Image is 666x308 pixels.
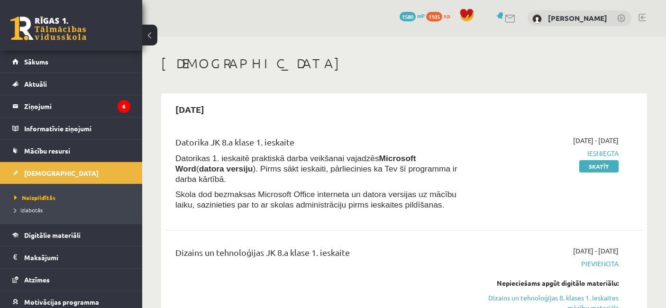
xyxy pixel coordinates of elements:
a: Mācību resursi [12,140,130,162]
span: Izlabotās [14,206,43,214]
span: Aktuāli [24,80,47,88]
div: Dizains un tehnoloģijas JK 8.a klase 1. ieskaite [175,246,466,263]
a: Informatīvie ziņojumi [12,118,130,139]
legend: Maksājumi [24,246,130,268]
span: [DEMOGRAPHIC_DATA] [24,169,99,177]
b: datora versiju [199,164,253,173]
a: Skatīt [579,160,619,172]
span: Neizpildītās [14,194,55,201]
a: 1580 mP [400,12,425,19]
span: xp [444,12,450,19]
span: Digitālie materiāli [24,231,81,239]
div: Nepieciešams apgūt digitālo materiālu: [480,278,619,288]
span: Iesniegta [480,148,619,158]
a: 1105 xp [426,12,455,19]
span: [DATE] - [DATE] [573,246,619,256]
span: Datorikas 1. ieskaitē praktiskā darba veikšanai vajadzēs ( ). Pirms sākt ieskaiti, pārliecinies k... [175,154,457,184]
span: 1580 [400,12,416,21]
a: Atzīmes [12,269,130,290]
span: mP [417,12,425,19]
a: Sākums [12,51,130,72]
i: 6 [118,100,130,113]
a: Maksājumi [12,246,130,268]
span: Skola dod bezmaksas Microsoft Office interneta un datora versijas uz mācību laiku, sazinieties pa... [175,190,456,209]
span: Pievienota [480,259,619,269]
h2: [DATE] [166,98,214,120]
a: Aktuāli [12,73,130,95]
span: Mācību resursi [24,146,70,155]
span: Motivācijas programma [24,298,99,306]
div: Datorika JK 8.a klase 1. ieskaite [175,136,466,153]
span: 1105 [426,12,442,21]
span: [DATE] - [DATE] [573,136,619,145]
a: Rīgas 1. Tālmācības vidusskola [10,17,86,40]
a: [DEMOGRAPHIC_DATA] [12,162,130,184]
legend: Ziņojumi [24,95,130,117]
a: Izlabotās [14,206,133,214]
span: Sākums [24,57,48,66]
a: Ziņojumi6 [12,95,130,117]
span: Atzīmes [24,275,50,284]
img: Linda Liepiņa [532,14,542,24]
legend: Informatīvie ziņojumi [24,118,130,139]
a: Neizpildītās [14,193,133,202]
a: [PERSON_NAME] [548,13,607,23]
h1: [DEMOGRAPHIC_DATA] [161,55,647,72]
a: Digitālie materiāli [12,224,130,246]
b: Microsoft Word [175,154,416,173]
